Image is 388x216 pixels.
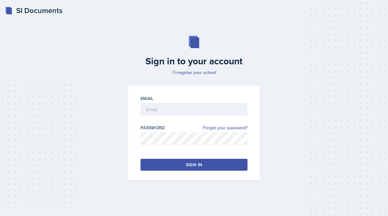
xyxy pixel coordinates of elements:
[141,95,154,102] label: Email
[177,69,216,76] a: register your school
[141,159,247,171] button: Sign in
[186,162,202,168] div: Sign in
[124,69,264,76] p: Or
[141,125,165,131] label: Password
[203,125,247,131] a: Forgot your password?
[141,103,247,116] input: Email
[124,56,264,67] h2: Sign in to your account
[5,5,62,16] a: SI Documents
